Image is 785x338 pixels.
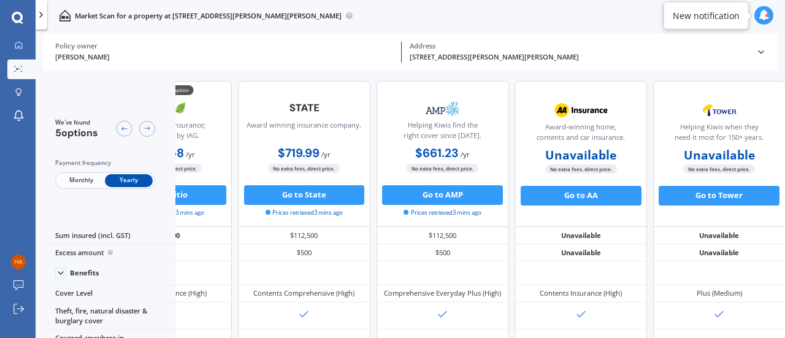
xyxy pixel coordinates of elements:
[43,227,175,244] div: Sum insured (incl. GST)
[70,269,99,277] div: Benefits
[238,227,370,244] div: $112,500
[407,164,478,173] span: No extra fees, direct price.
[278,145,320,161] b: $719.99
[461,150,470,159] span: / yr
[268,164,340,173] span: No extra fees, direct price.
[382,185,503,205] button: Go to AMP
[548,98,613,123] img: AA.webp
[186,150,195,159] span: / yr
[662,122,777,147] div: Helping Kiwis when they need it most for 150+ years.
[11,255,26,269] img: 3e61661e0f2e73060f7661df204d8b57
[105,174,153,187] span: Yearly
[673,9,740,21] div: New notification
[540,288,622,298] div: Contents Insurance (High)
[515,227,647,244] div: Unavailable
[238,244,370,261] div: $500
[683,164,755,174] span: No extra fees, direct price.
[410,96,475,121] img: AMP.webp
[377,227,509,244] div: $112,500
[385,120,500,145] div: Helping Kiwis find the right cover since [DATE].
[377,244,509,261] div: $500
[521,186,641,205] button: Go to AA
[410,42,748,50] div: Address
[55,42,394,50] div: Policy owner
[687,98,752,123] img: Tower.webp
[515,244,647,261] div: Unavailable
[659,186,779,205] button: Go to Tower
[545,164,617,174] span: No extra fees, direct price.
[59,10,71,21] img: home-and-contents.b802091223b8502ef2dd.svg
[43,244,175,261] div: Excess amount
[272,96,337,120] img: State-text-1.webp
[55,126,98,139] span: 5 options
[523,122,638,147] div: Award-winning home, contents and car insurance.
[55,158,155,168] div: Payment frequency
[266,209,343,217] span: Prices retrieved 3 mins ago
[684,150,755,160] b: Unavailable
[57,174,105,187] span: Monthly
[545,150,616,160] b: Unavailable
[244,185,365,205] button: Go to State
[253,288,354,298] div: Contents Comprehensive (High)
[321,150,331,159] span: / yr
[55,52,394,63] div: [PERSON_NAME]
[697,288,742,298] div: Plus (Medium)
[415,145,459,161] b: $661.23
[410,52,748,63] div: [STREET_ADDRESS][PERSON_NAME][PERSON_NAME]
[43,302,175,329] div: Theft, fire, natural disaster & burglary cover
[43,285,175,302] div: Cover Level
[75,11,342,21] p: Market Scan for a property at [STREET_ADDRESS][PERSON_NAME][PERSON_NAME]
[247,120,361,145] div: Award winning insurance company.
[137,145,184,161] b: $644.58
[404,209,481,217] span: Prices retrieved 3 mins ago
[55,118,98,127] span: We've found
[384,288,501,298] div: Comprehensive Everyday Plus (High)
